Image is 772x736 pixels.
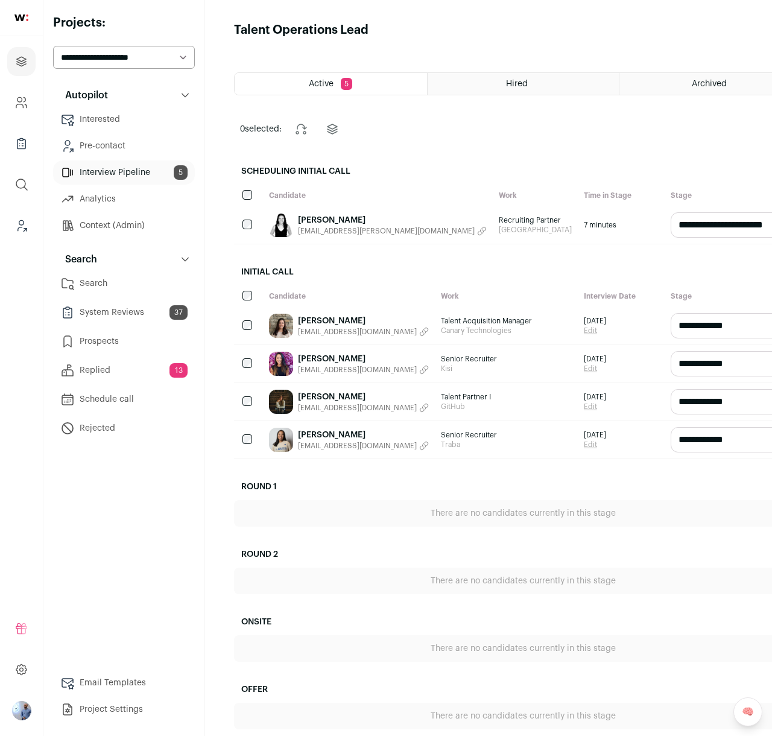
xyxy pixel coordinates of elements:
[298,214,487,226] a: [PERSON_NAME]
[298,365,417,375] span: [EMAIL_ADDRESS][DOMAIN_NAME]
[53,358,195,382] a: Replied13
[53,416,195,440] a: Rejected
[441,440,572,449] span: Traba
[341,78,352,90] span: 5
[53,271,195,296] a: Search
[298,403,429,413] button: [EMAIL_ADDRESS][DOMAIN_NAME]
[428,73,619,95] a: Hired
[240,125,245,133] span: 0
[584,440,606,449] a: Edit
[298,429,429,441] a: [PERSON_NAME]
[12,701,31,720] button: Open dropdown
[441,316,572,326] span: Talent Acquisition Manager
[584,392,606,402] span: [DATE]
[578,285,665,307] div: Interview Date
[169,305,188,320] span: 37
[58,88,108,103] p: Autopilot
[269,428,293,452] img: 0922d3a38383758094e512e371e97750b6fa5ae362b841bada54bfb4f0264366.jpg
[263,185,493,206] div: Candidate
[441,392,572,402] span: Talent Partner I
[441,402,572,411] span: GitHub
[53,671,195,695] a: Email Templates
[53,187,195,211] a: Analytics
[269,213,293,237] img: b1476a5ad468f71ccc31b17e357843cc098b7777601afb606daafa5b547e7525.jpg
[7,88,36,117] a: Company and ATS Settings
[14,14,28,21] img: wellfound-shorthand-0d5821cbd27db2630d0214b213865d53afaa358527fdda9d0ea32b1df1b89c2c.svg
[441,354,572,364] span: Senior Recruiter
[298,403,417,413] span: [EMAIL_ADDRESS][DOMAIN_NAME]
[499,215,572,225] span: Recruiting Partner
[234,22,369,39] h1: Talent Operations Lead
[12,701,31,720] img: 97332-medium_jpg
[692,80,727,88] span: Archived
[298,226,475,236] span: [EMAIL_ADDRESS][PERSON_NAME][DOMAIN_NAME]
[441,364,572,373] span: Kisi
[584,316,606,326] span: [DATE]
[584,402,606,411] a: Edit
[286,115,315,144] button: Change stage
[53,107,195,132] a: Interested
[240,123,282,135] span: selected:
[298,441,417,451] span: [EMAIL_ADDRESS][DOMAIN_NAME]
[7,211,36,240] a: Leads (Backoffice)
[7,47,36,76] a: Projects
[506,80,528,88] span: Hired
[441,326,572,335] span: Canary Technologies
[298,353,429,365] a: [PERSON_NAME]
[499,225,572,235] span: [GEOGRAPHIC_DATA]
[578,185,665,206] div: Time in Stage
[298,327,429,337] button: [EMAIL_ADDRESS][DOMAIN_NAME]
[584,430,606,440] span: [DATE]
[269,352,293,376] img: ac652abfb1002430b75f24f2cddc37e345ceb83a9137674c582facd76bbb29ef.jpg
[309,80,334,88] span: Active
[298,315,429,327] a: [PERSON_NAME]
[269,314,293,338] img: a856a2330e94c3d34be819a4a6fe377236bdb617ba9a4547eb33002ea7574c63.jpg
[441,430,572,440] span: Senior Recruiter
[53,83,195,107] button: Autopilot
[298,365,429,375] button: [EMAIL_ADDRESS][DOMAIN_NAME]
[53,134,195,158] a: Pre-contact
[53,387,195,411] a: Schedule call
[53,160,195,185] a: Interview Pipeline5
[53,247,195,271] button: Search
[53,329,195,354] a: Prospects
[269,390,293,414] img: bba1f916b6020ba4b5c07a6c14bd2b775f79b9a7ade9af0d1a4e4d44509532d5
[169,363,188,378] span: 13
[7,129,36,158] a: Company Lists
[298,226,487,236] button: [EMAIL_ADDRESS][PERSON_NAME][DOMAIN_NAME]
[435,285,578,307] div: Work
[298,327,417,337] span: [EMAIL_ADDRESS][DOMAIN_NAME]
[298,441,429,451] button: [EMAIL_ADDRESS][DOMAIN_NAME]
[584,354,606,364] span: [DATE]
[263,285,435,307] div: Candidate
[298,391,429,403] a: [PERSON_NAME]
[53,214,195,238] a: Context (Admin)
[174,165,188,180] span: 5
[53,697,195,722] a: Project Settings
[578,206,665,244] div: 7 minutes
[493,185,578,206] div: Work
[53,300,195,325] a: System Reviews37
[58,252,97,267] p: Search
[733,697,762,726] a: 🧠
[584,364,606,373] a: Edit
[584,326,606,335] a: Edit
[53,14,195,31] h2: Projects:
